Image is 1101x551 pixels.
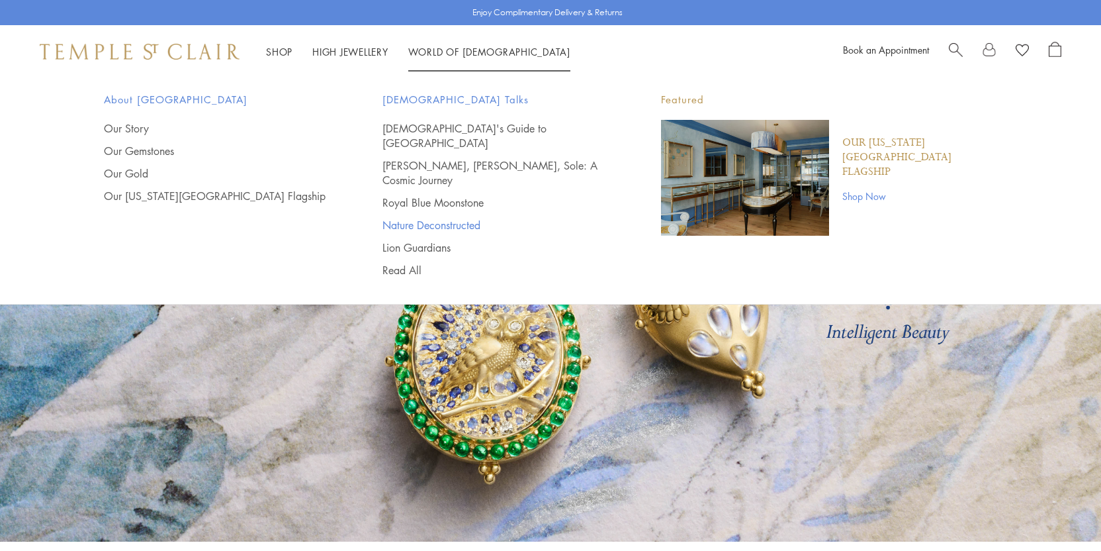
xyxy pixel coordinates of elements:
[104,189,330,203] a: Our [US_STATE][GEOGRAPHIC_DATA] Flagship
[382,121,608,150] a: [DEMOGRAPHIC_DATA]'s Guide to [GEOGRAPHIC_DATA]
[382,91,608,108] span: [DEMOGRAPHIC_DATA] Talks
[382,240,608,255] a: Lion Guardians
[661,91,997,108] p: Featured
[104,121,330,136] a: Our Story
[842,136,997,179] a: Our [US_STATE][GEOGRAPHIC_DATA] Flagship
[104,91,330,108] span: About [GEOGRAPHIC_DATA]
[382,195,608,210] a: Royal Blue Moonstone
[266,45,292,58] a: ShopShop
[408,45,570,58] a: World of [DEMOGRAPHIC_DATA]World of [DEMOGRAPHIC_DATA]
[382,218,608,232] a: Nature Deconstructed
[843,43,929,56] a: Book an Appointment
[40,44,240,60] img: Temple St. Clair
[1016,42,1029,62] a: View Wishlist
[266,44,570,60] nav: Main navigation
[382,263,608,277] a: Read All
[312,45,388,58] a: High JewelleryHigh Jewellery
[949,42,963,62] a: Search
[472,6,623,19] p: Enjoy Complimentary Delivery & Returns
[1049,42,1061,62] a: Open Shopping Bag
[104,166,330,181] a: Our Gold
[842,189,997,203] a: Shop Now
[382,158,608,187] a: [PERSON_NAME], [PERSON_NAME], Sole: A Cosmic Journey
[104,144,330,158] a: Our Gemstones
